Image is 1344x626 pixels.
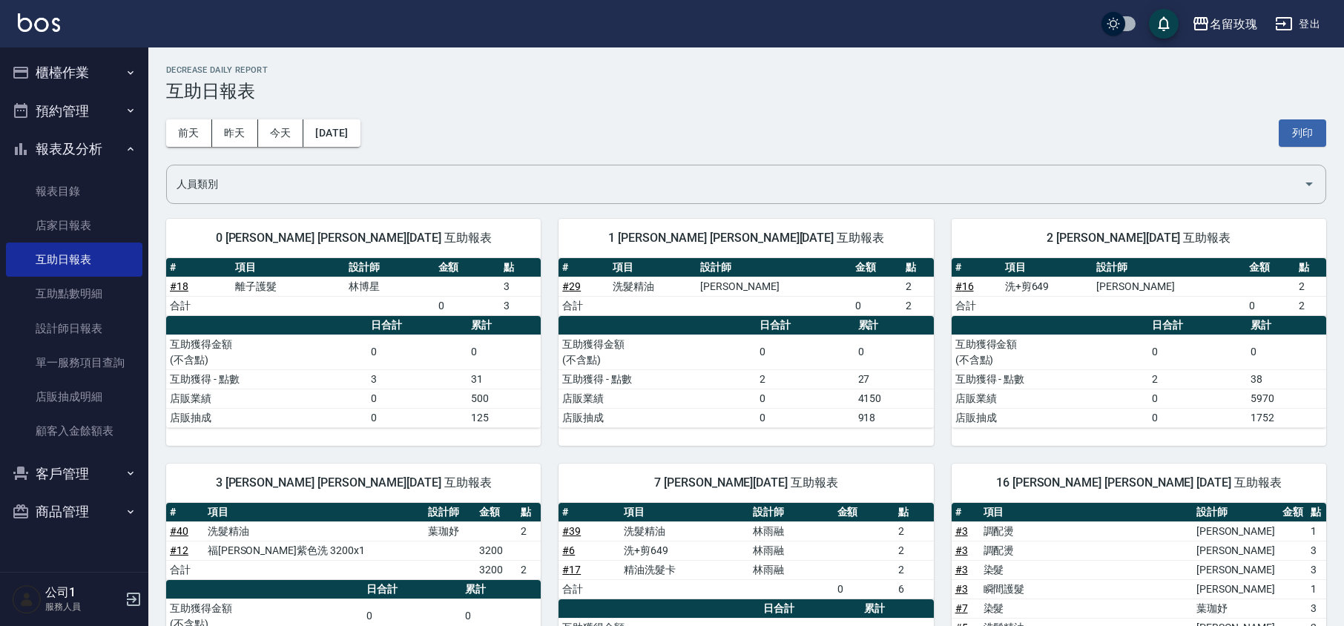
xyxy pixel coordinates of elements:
[1193,579,1279,599] td: [PERSON_NAME]
[955,544,968,556] a: #3
[517,521,541,541] td: 2
[854,316,934,335] th: 累計
[204,521,424,541] td: 洗髮精油
[184,475,523,490] span: 3 [PERSON_NAME] [PERSON_NAME][DATE] 互助報表
[170,525,188,537] a: #40
[559,335,755,369] td: 互助獲得金額 (不含點)
[1148,335,1247,369] td: 0
[559,408,755,427] td: 店販抽成
[231,277,345,296] td: 離子護髮
[1093,277,1245,296] td: [PERSON_NAME]
[435,258,500,277] th: 金額
[45,600,121,613] p: 服務人員
[559,579,620,599] td: 合計
[204,503,424,522] th: 項目
[952,369,1148,389] td: 互助獲得 - 點數
[258,119,304,147] button: 今天
[834,579,895,599] td: 0
[955,564,968,576] a: #3
[895,503,933,522] th: 點
[620,560,749,579] td: 精油洗髮卡
[1186,9,1263,39] button: 名留玫瑰
[980,503,1193,522] th: 項目
[559,503,620,522] th: #
[1307,503,1326,522] th: 點
[12,584,42,614] img: Person
[895,541,933,560] td: 2
[980,579,1193,599] td: 瞬間護髮
[696,277,851,296] td: [PERSON_NAME]
[212,119,258,147] button: 昨天
[980,521,1193,541] td: 調配燙
[475,541,517,560] td: 3200
[562,564,581,576] a: #17
[1193,560,1279,579] td: [PERSON_NAME]
[1295,277,1326,296] td: 2
[500,277,541,296] td: 3
[1093,258,1245,277] th: 設計師
[696,258,851,277] th: 設計師
[6,312,142,346] a: 設計師日報表
[1193,541,1279,560] td: [PERSON_NAME]
[952,335,1148,369] td: 互助獲得金額 (不含點)
[6,174,142,208] a: 報表目錄
[854,408,934,427] td: 918
[166,389,367,408] td: 店販業績
[902,296,934,315] td: 2
[1279,503,1307,522] th: 金額
[609,277,696,296] td: 洗髮精油
[166,503,541,580] table: a dense table
[952,258,1326,316] table: a dense table
[166,408,367,427] td: 店販抽成
[749,521,833,541] td: 林雨融
[969,231,1308,246] span: 2 [PERSON_NAME][DATE] 互助報表
[620,503,749,522] th: 項目
[895,521,933,541] td: 2
[367,389,468,408] td: 0
[1148,408,1247,427] td: 0
[854,369,934,389] td: 27
[367,335,468,369] td: 0
[834,503,895,522] th: 金額
[1193,599,1279,618] td: 葉珈妤
[1307,541,1326,560] td: 3
[576,475,915,490] span: 7 [PERSON_NAME][DATE] 互助報表
[166,316,541,428] table: a dense table
[969,475,1308,490] span: 16 [PERSON_NAME] [PERSON_NAME] [DATE] 互助報表
[1193,521,1279,541] td: [PERSON_NAME]
[559,503,933,599] table: a dense table
[895,579,933,599] td: 6
[424,521,475,541] td: 葉珈妤
[6,277,142,311] a: 互助點數明細
[166,369,367,389] td: 互助獲得 - 點數
[749,541,833,560] td: 林雨融
[562,280,581,292] a: #29
[576,231,915,246] span: 1 [PERSON_NAME] [PERSON_NAME][DATE] 互助報表
[467,408,541,427] td: 125
[756,369,854,389] td: 2
[166,65,1326,75] h2: Decrease Daily Report
[1247,335,1326,369] td: 0
[303,119,360,147] button: [DATE]
[559,258,609,277] th: #
[952,258,1001,277] th: #
[6,455,142,493] button: 客戶管理
[952,296,1001,315] td: 合計
[756,316,854,335] th: 日合計
[1149,9,1179,39] button: save
[1269,10,1326,38] button: 登出
[851,296,902,315] td: 0
[1295,258,1326,277] th: 點
[367,369,468,389] td: 3
[170,544,188,556] a: #12
[955,583,968,595] a: #3
[166,119,212,147] button: 前天
[1245,296,1295,315] td: 0
[6,53,142,92] button: 櫃檯作業
[6,346,142,380] a: 單一服務項目查詢
[562,544,575,556] a: #6
[6,92,142,131] button: 預約管理
[166,258,541,316] table: a dense table
[166,81,1326,102] h3: 互助日報表
[345,258,435,277] th: 設計師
